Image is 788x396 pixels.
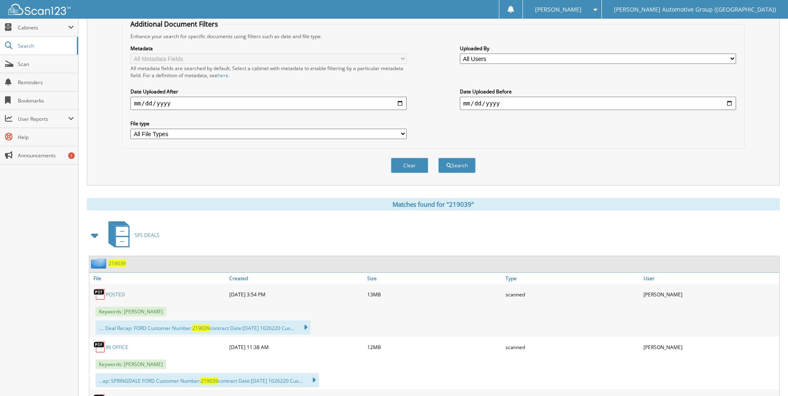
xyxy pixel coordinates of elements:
[18,97,74,104] span: Bookmarks
[130,88,407,95] label: Date Uploaded After
[18,134,74,141] span: Help
[201,377,218,384] span: 219039
[460,97,736,110] input: end
[18,61,74,68] span: Scan
[93,341,106,353] img: PDF.png
[106,344,128,351] a: IN OFFICE
[93,288,106,301] img: PDF.png
[18,152,74,159] span: Announcements
[96,307,166,316] span: Keywords: [PERSON_NAME]
[391,158,428,173] button: Clear
[89,273,227,284] a: File
[227,339,365,355] div: [DATE] 11:38 AM
[126,20,222,29] legend: Additional Document Filters
[227,286,365,303] div: [DATE] 3:54 PM
[68,152,75,159] div: 1
[18,79,74,86] span: Reminders
[641,273,779,284] a: User
[365,273,503,284] a: Size
[103,219,160,252] a: SFS DEALS
[503,339,641,355] div: scanned
[503,273,641,284] a: Type
[503,286,641,303] div: scanned
[106,291,125,298] a: POSTED
[135,232,160,239] span: SFS DEALS
[87,198,780,210] div: Matches found for "219039"
[108,260,126,267] a: 219039
[535,7,582,12] span: [PERSON_NAME]
[8,4,71,15] img: scan123-logo-white.svg
[227,273,365,284] a: Created
[130,97,407,110] input: start
[641,339,779,355] div: [PERSON_NAME]
[18,115,68,122] span: User Reports
[126,33,740,40] div: Enhance your search for specific documents using filters such as date and file type.
[460,45,736,52] label: Uploaded By
[130,65,407,79] div: All metadata fields are searched by default. Select a cabinet with metadata to enable filtering b...
[614,7,776,12] span: [PERSON_NAME] Automotive Group ([GEOGRAPHIC_DATA])
[96,373,319,387] div: ...ap: SPRINGDALE FORD Customer Number: contract Date:[DATE] 1026220 Cus...
[130,120,407,127] label: File type
[460,88,736,95] label: Date Uploaded Before
[96,359,166,369] span: Keywords: [PERSON_NAME]
[365,286,503,303] div: 13MB
[218,72,228,79] a: here
[641,286,779,303] div: [PERSON_NAME]
[18,42,73,49] span: Search
[18,24,68,31] span: Cabinets
[438,158,476,173] button: Search
[96,320,311,335] div: .... Deal Recap: FORD Customer Number: contract Date:[DATE] 1026220 Cus...
[130,45,407,52] label: Metadata
[192,325,210,332] span: 219039
[365,339,503,355] div: 12MB
[91,258,108,269] img: folder2.png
